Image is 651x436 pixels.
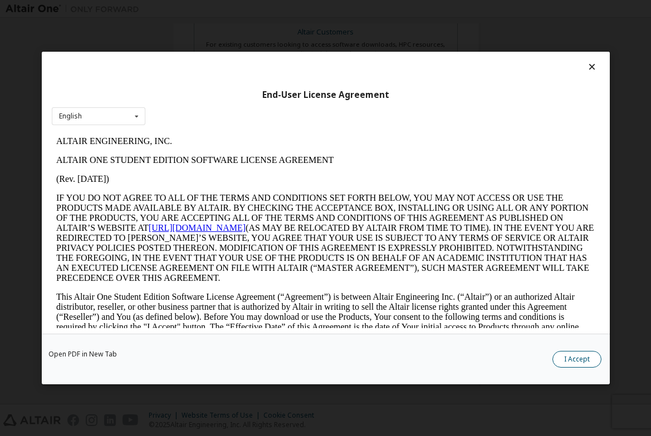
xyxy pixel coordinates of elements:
[48,351,117,358] a: Open PDF in New Tab
[4,23,544,33] p: ALTAIR ONE STUDENT EDITION SOFTWARE LICENSE AGREEMENT
[4,160,544,210] p: This Altair One Student Edition Software License Agreement (“Agreement”) is between Altair Engine...
[4,4,544,14] p: ALTAIR ENGINEERING, INC.
[552,351,601,368] button: I Accept
[52,90,600,101] div: End-User License Agreement
[4,61,544,151] p: IF YOU DO NOT AGREE TO ALL OF THE TERMS AND CONDITIONS SET FORTH BELOW, YOU MAY NOT ACCESS OR USE...
[59,113,82,120] div: English
[4,42,544,52] p: (Rev. [DATE])
[97,91,194,101] a: [URL][DOMAIN_NAME]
